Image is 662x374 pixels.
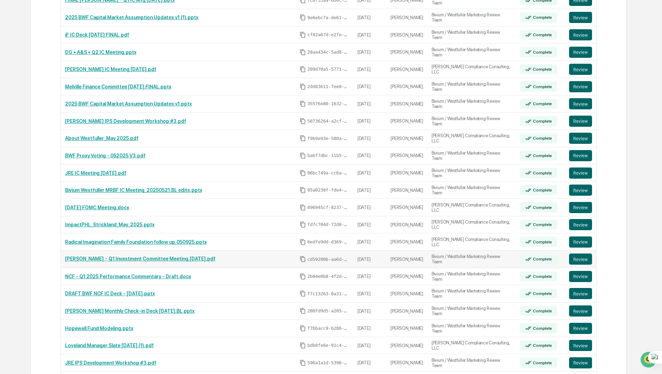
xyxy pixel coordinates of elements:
div: Complete [531,274,552,279]
td: [DATE] [353,354,386,372]
span: Copy Id [300,49,306,55]
td: [DATE] [353,337,386,354]
span: Copy Id [300,170,306,176]
td: [DATE] [353,182,386,199]
span: 209d70a5-5771-4196-8f6a-2cad2c4b1426 [307,67,349,72]
span: cf82a67d-e2fe-4377-8bc4-10544d185648 [307,32,349,38]
div: Complete [531,67,552,72]
td: [PERSON_NAME] [386,164,427,182]
a: [DATE] FOMC Meeting.docx [65,205,129,210]
td: [PERSON_NAME] Compliance Consulting, LLC [427,130,516,147]
td: Bivium / Westfuller Marketing Review Team [427,268,516,286]
span: Copy Id [300,187,306,193]
a: Review [569,81,592,92]
a: [PERSON_NAME] IPS Development Workshop #3.pdf [65,118,186,124]
button: Review [569,271,592,282]
span: Copy Id [300,84,306,90]
button: Review [569,288,592,299]
td: [PERSON_NAME] [386,199,427,216]
td: Bivium / Westfuller Marketing Review Team [427,303,516,320]
a: About Westfuller_May 2025.pdf [65,135,139,141]
td: Bivium / Westfuller Marketing Review Team [427,354,516,372]
span: Copy Id [300,221,306,228]
div: Complete [531,291,552,296]
a: [PERSON_NAME] Monthly Check-in Deck [DATE].BL.pptx [65,308,195,314]
span: Copy Id [300,290,306,297]
span: Pylon [69,118,84,123]
button: Review [569,305,592,317]
button: Review [569,323,592,334]
a: Review [569,47,592,58]
span: Copy Id [300,308,306,314]
td: [PERSON_NAME] [386,95,427,113]
td: [PERSON_NAME] [386,251,427,268]
td: [DATE] [353,44,386,61]
td: [PERSON_NAME] Compliance Consulting, LLC [427,216,516,234]
span: 06bc749a-cc6a-4216-910d-2c94f11ffe67 [307,170,349,176]
button: Review [569,202,592,213]
td: Bivium / Westfuller Marketing Review Team [427,320,516,337]
div: Complete [531,257,552,262]
div: Complete [531,205,552,210]
div: Start new chat [24,53,114,60]
td: [DATE] [353,95,386,113]
td: [PERSON_NAME] Compliance Consulting, LLC [427,233,516,251]
td: [PERSON_NAME] [386,182,427,199]
span: 50736264-a2cf-4b39-a60c-97692e558080 [307,118,349,124]
span: Copy Id [300,66,306,72]
div: Complete [531,50,552,55]
div: 🔎 [7,102,13,107]
span: Copy Id [300,256,306,262]
td: Bivium / Westfuller Marketing Review Team [427,44,516,61]
td: [DATE] [353,113,386,130]
button: Review [569,29,592,40]
span: 280fd9d5-a205-4f7a-b4f5-1d5b690f51f2 [307,308,349,314]
span: 2dd83611-fee0-46b3-9b52-ed6cb76e1e3c [307,84,349,89]
a: 2025 BWF Capital Market Assumption Updates v1.pptx [65,101,192,107]
a: Melville Finance Committee [DATE].FINAL.pptx [65,84,171,89]
td: [DATE] [353,164,386,182]
td: [PERSON_NAME] [386,78,427,95]
span: Copy Id [300,239,306,245]
a: Review [569,340,592,351]
div: Complete [531,326,552,331]
span: cd59200b-aa6d-4d27-9b98-3caa7eb885a7 [307,257,349,262]
td: [DATE] [353,268,386,286]
a: JRE IC Meeting [DATE].pdf [65,170,126,176]
td: [DATE] [353,61,386,78]
td: [PERSON_NAME] [386,147,427,165]
a: Bivium Westfuller MRBF IC Meeting_20250521.BL edits.pptx [65,187,202,193]
div: We're available if you need us! [24,60,88,66]
div: Complete [531,309,552,313]
span: Data Lookup [14,101,44,108]
td: [PERSON_NAME] [386,61,427,78]
span: Copy Id [300,273,306,280]
a: Review [569,185,592,196]
button: Review [569,116,592,127]
button: Review [569,219,592,230]
td: [DATE] [353,233,386,251]
div: Complete [531,240,552,244]
div: Complete [531,222,552,227]
button: Start new chat [118,55,127,64]
div: Complete [531,188,552,193]
a: DRAFT BWF NCF IC Deck - [DATE].pptx [65,291,155,296]
img: 1746055101610-c473b297-6a78-478c-a979-82029cc54cd1 [7,53,19,66]
span: f7c13263-0a31-41d6-a35a-ff85b36b89ca [307,291,349,297]
a: [PERSON_NAME]・Q1 Investment Committee Meeting.[DATE].pdf [65,256,215,262]
td: [PERSON_NAME] [386,44,427,61]
button: Review [569,236,592,248]
span: bdb8fe6e-91c4-4cd4-888b-700d2862b1d2 [307,343,349,348]
td: [DATE] [353,303,386,320]
td: [PERSON_NAME] [386,303,427,320]
span: Preclearance [14,88,45,95]
span: 9e6ebc7a-de61-4492-a09b-df75c5be0966 [307,15,349,21]
p: How can we help? [7,15,127,26]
